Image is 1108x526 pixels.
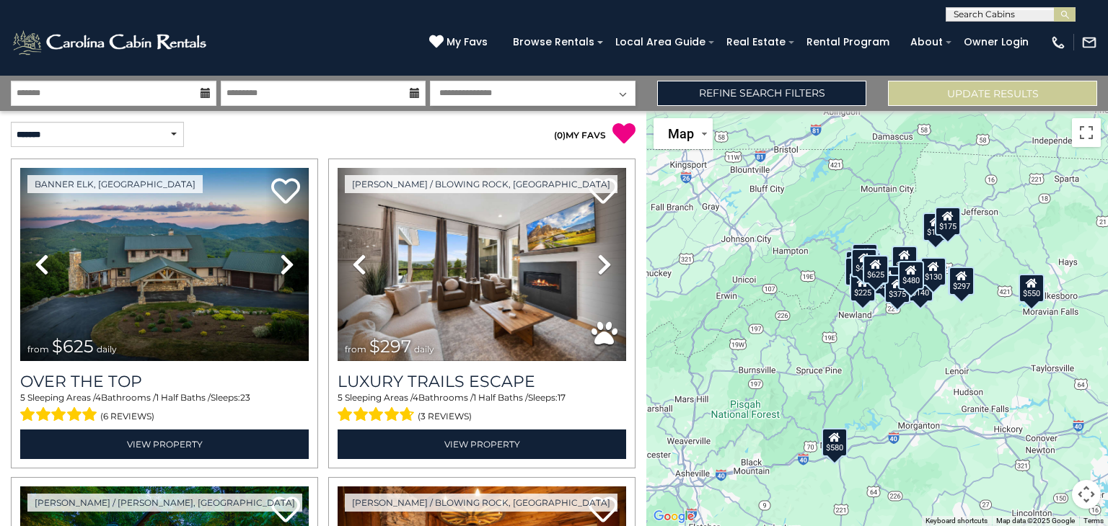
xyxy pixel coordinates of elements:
a: Terms (opens in new tab) [1083,517,1104,525]
span: $297 [369,336,411,357]
a: Refine Search Filters [657,81,866,106]
a: Browse Rentals [506,31,602,53]
div: $175 [935,207,961,236]
a: Add to favorites [271,177,300,208]
div: $297 [949,267,975,295]
a: View Property [20,429,309,459]
a: Over The Top [20,372,309,391]
div: $550 [1019,274,1045,303]
img: mail-regular-white.png [1081,35,1097,50]
div: $425 [851,249,877,277]
span: daily [414,344,434,355]
div: Sleeping Areas / Bathrooms / Sleeps: [338,391,626,426]
div: $225 [850,273,876,302]
span: from [345,344,366,355]
a: [PERSON_NAME] / Blowing Rock, [GEOGRAPHIC_DATA] [345,175,617,193]
div: $625 [863,255,889,284]
div: $175 [923,213,949,241]
a: Owner Login [957,31,1036,53]
img: thumbnail_168695581.jpeg [338,168,626,361]
a: Real Estate [719,31,793,53]
button: Map camera controls [1072,480,1101,509]
div: $125 [852,244,878,272]
a: Local Area Guide [608,31,713,53]
img: Google [650,507,698,526]
span: 1 Half Baths / [473,392,528,403]
div: $349 [892,246,918,275]
a: Banner Elk, [GEOGRAPHIC_DATA] [27,175,203,193]
a: My Favs [429,35,491,50]
span: 0 [557,130,563,141]
button: Keyboard shortcuts [925,516,988,526]
span: Map [668,126,694,141]
span: 4 [413,392,418,403]
img: thumbnail_167153549.jpeg [20,168,309,361]
a: View Property [338,429,626,459]
a: [PERSON_NAME] / [PERSON_NAME], [GEOGRAPHIC_DATA] [27,494,302,512]
div: $290 [845,251,871,280]
button: Toggle fullscreen view [1072,118,1101,147]
a: About [903,31,950,53]
div: $375 [884,275,910,303]
span: My Favs [447,35,488,50]
span: 4 [95,392,101,403]
a: (0)MY FAVS [554,130,606,141]
span: daily [97,344,117,355]
div: Sleeping Areas / Bathrooms / Sleeps: [20,391,309,426]
span: (6 reviews) [100,407,154,426]
span: $625 [52,336,94,357]
span: 1 Half Baths / [156,392,211,403]
span: 17 [558,392,566,403]
div: $580 [822,428,848,457]
div: $130 [920,257,946,286]
div: $480 [898,261,924,290]
span: 5 [20,392,25,403]
span: (3 reviews) [418,407,472,426]
span: Map data ©2025 Google [996,517,1075,525]
img: phone-regular-white.png [1050,35,1066,50]
a: [PERSON_NAME] / Blowing Rock, [GEOGRAPHIC_DATA] [345,494,617,512]
a: Open this area in Google Maps (opens a new window) [650,507,698,526]
div: $230 [845,257,871,286]
button: Update Results [888,81,1097,106]
a: Luxury Trails Escape [338,372,626,391]
span: ( ) [554,130,566,141]
span: 23 [240,392,250,403]
span: 5 [338,392,343,403]
a: Rental Program [799,31,897,53]
button: Change map style [654,118,713,149]
span: from [27,344,49,355]
img: White-1-2.png [11,28,211,57]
